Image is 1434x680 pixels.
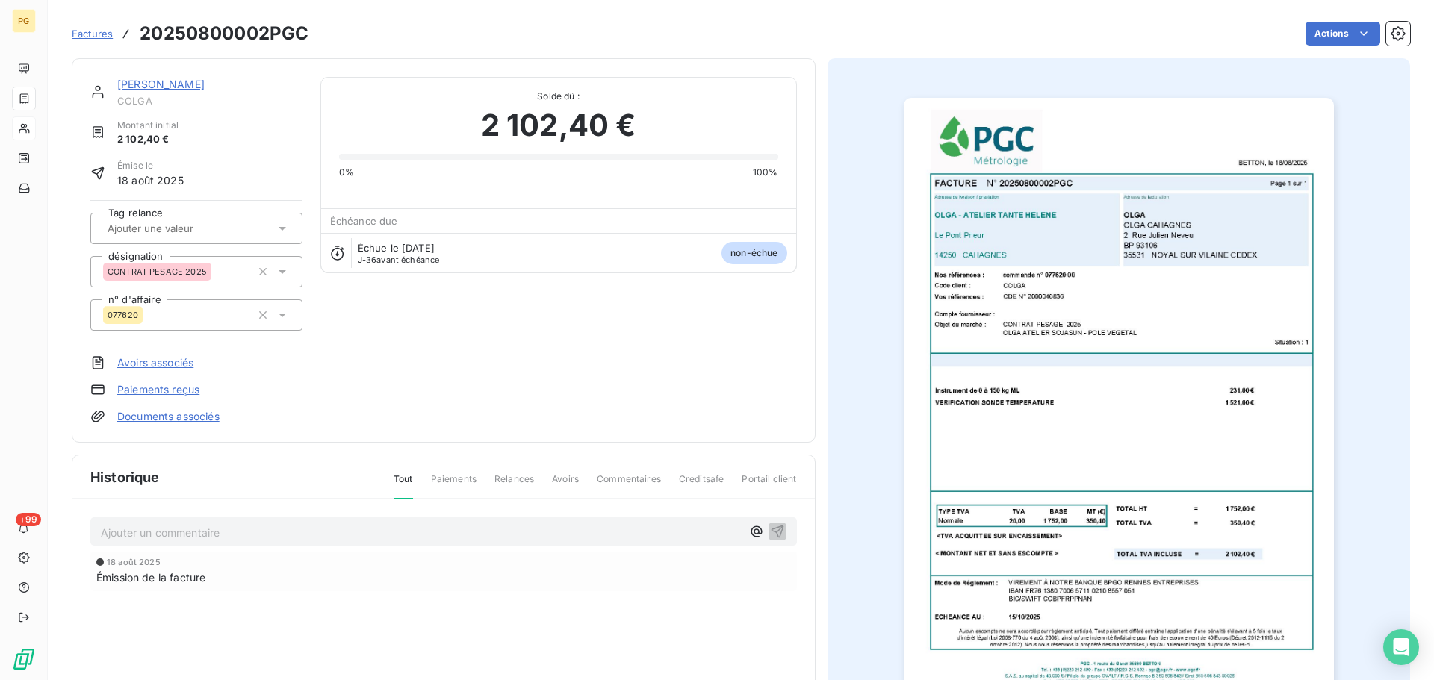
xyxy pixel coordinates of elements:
span: Tout [394,472,413,499]
span: 18 août 2025 [107,558,161,567]
span: Creditsafe [679,472,724,498]
h3: 20250800002PGC [140,20,308,47]
span: 0% [339,166,354,179]
span: 2 102,40 € [117,132,179,147]
span: Échéance due [330,215,398,227]
span: Factures [72,28,113,40]
span: Commentaires [597,472,661,498]
span: COLGA [117,95,302,107]
span: Solde dû : [339,90,778,103]
div: PG [12,9,36,33]
span: Émise le [117,159,184,172]
input: Ajouter une valeur [106,222,256,235]
span: Montant initial [117,119,179,132]
span: Paiements [431,472,477,498]
span: Portail client [742,472,796,498]
span: 100% [753,166,778,179]
span: +99 [16,513,41,526]
button: Actions [1306,22,1380,46]
span: Échue le [DATE] [358,242,435,254]
a: Documents associés [117,409,220,424]
span: Historique [90,467,160,487]
span: Avoirs [552,472,579,498]
span: 2 102,40 € [481,103,636,148]
a: [PERSON_NAME] [117,78,205,90]
img: Logo LeanPay [12,647,36,671]
span: J-36 [358,255,377,265]
span: Émission de la facture [96,570,205,585]
span: Relances [494,472,534,498]
a: Avoirs associés [117,355,193,370]
span: non-échue [721,242,786,264]
a: Factures [72,26,113,41]
a: Paiements reçus [117,382,199,397]
span: avant échéance [358,255,440,264]
span: 18 août 2025 [117,172,184,188]
div: Open Intercom Messenger [1383,629,1419,665]
span: 077620 [108,311,138,319]
span: CONTRAT PESAGE 2025 [108,267,207,276]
